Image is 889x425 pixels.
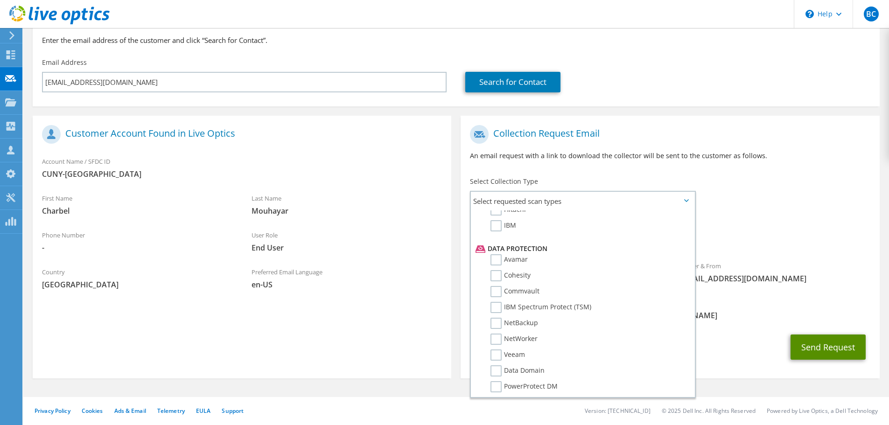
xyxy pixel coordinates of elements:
[42,279,233,290] span: [GEOGRAPHIC_DATA]
[252,206,442,216] span: Mouhayar
[35,407,70,415] a: Privacy Policy
[490,349,525,361] label: Veeam
[42,125,437,144] h1: Customer Account Found in Live Optics
[490,302,591,313] label: IBM Spectrum Protect (TSM)
[864,7,879,21] span: BC
[585,407,651,415] li: Version: [TECHNICAL_ID]
[490,381,558,392] label: PowerProtect DM
[670,256,880,288] div: Sender & From
[461,214,879,251] div: Requested Collections
[490,286,539,297] label: Commvault
[42,206,233,216] span: Charbel
[33,225,242,258] div: Phone Number
[490,270,531,281] label: Cohesity
[473,243,690,254] li: Data Protection
[490,365,545,376] label: Data Domain
[242,188,452,221] div: Last Name
[805,10,814,18] svg: \n
[33,262,242,294] div: Country
[791,334,866,360] button: Send Request
[461,256,670,288] div: To
[490,254,528,265] label: Avamar
[490,220,516,231] label: IBM
[33,188,242,221] div: First Name
[42,169,442,179] span: CUNY-[GEOGRAPHIC_DATA]
[242,225,452,258] div: User Role
[222,407,244,415] a: Support
[252,279,442,290] span: en-US
[42,243,233,253] span: -
[662,407,756,415] li: © 2025 Dell Inc. All Rights Reserved
[33,152,451,184] div: Account Name / SFDC ID
[252,243,442,253] span: End User
[470,125,865,144] h1: Collection Request Email
[470,151,870,161] p: An email request with a link to download the collector will be sent to the customer as follows.
[42,58,87,67] label: Email Address
[196,407,210,415] a: EULA
[471,192,694,210] span: Select requested scan types
[114,407,146,415] a: Ads & Email
[82,407,103,415] a: Cookies
[242,262,452,294] div: Preferred Email Language
[490,318,538,329] label: NetBackup
[465,72,560,92] a: Search for Contact
[461,293,879,325] div: CC & Reply To
[679,273,870,284] span: [EMAIL_ADDRESS][DOMAIN_NAME]
[470,177,538,186] label: Select Collection Type
[767,407,878,415] li: Powered by Live Optics, a Dell Technology
[42,35,870,45] h3: Enter the email address of the customer and click “Search for Contact”.
[157,407,185,415] a: Telemetry
[490,334,538,345] label: NetWorker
